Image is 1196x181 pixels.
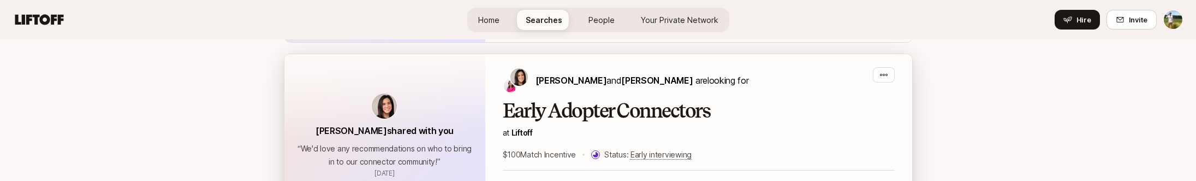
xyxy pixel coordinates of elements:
[372,94,397,119] img: avatar-url
[580,10,623,30] a: People
[1164,10,1182,29] img: Tyler Kieft
[316,125,454,136] span: [PERSON_NAME] shared with you
[478,14,499,26] span: Home
[621,75,693,86] span: [PERSON_NAME]
[641,14,718,26] span: Your Private Network
[604,148,692,161] p: Status:
[503,148,576,161] p: $100 Match Incentive
[1106,10,1157,30] button: Invite
[503,126,895,139] p: at
[632,10,727,30] a: Your Private Network
[469,10,508,30] a: Home
[1055,10,1100,30] button: Hire
[517,10,571,30] a: Searches
[504,79,517,92] img: Emma Frane
[630,150,692,160] span: Early interviewing
[535,73,749,87] p: are looking for
[374,169,395,177] span: February 1, 2024 2:09pm
[511,128,533,137] span: Liftoff
[510,68,528,86] img: Eleanor Morgan
[526,14,562,26] span: Searches
[297,142,472,168] p: “ We'd love any recommendations on who to bring in to our connector community! ”
[535,75,607,86] span: [PERSON_NAME]
[588,14,615,26] span: People
[606,75,693,86] span: and
[1129,14,1147,25] span: Invite
[503,100,895,122] h2: Early Adopter Connectors
[1076,14,1091,25] span: Hire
